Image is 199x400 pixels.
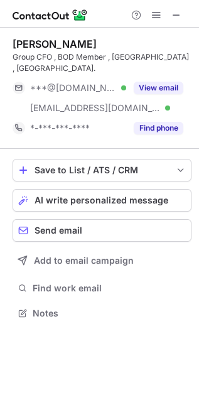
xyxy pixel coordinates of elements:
[35,225,82,235] span: Send email
[33,308,186,319] span: Notes
[13,38,97,50] div: [PERSON_NAME]
[134,122,183,134] button: Reveal Button
[13,8,88,23] img: ContactOut v5.3.10
[13,189,191,212] button: AI write personalized message
[13,159,191,181] button: save-profile-one-click
[13,51,191,74] div: Group CFO , BOD Member , [GEOGRAPHIC_DATA] , [GEOGRAPHIC_DATA].
[13,305,191,322] button: Notes
[35,165,169,175] div: Save to List / ATS / CRM
[34,256,134,266] span: Add to email campaign
[33,283,186,294] span: Find work email
[134,82,183,94] button: Reveal Button
[35,195,168,205] span: AI write personalized message
[30,102,161,114] span: [EMAIL_ADDRESS][DOMAIN_NAME]
[13,219,191,242] button: Send email
[13,249,191,272] button: Add to email campaign
[30,82,117,94] span: ***@[DOMAIN_NAME]
[13,279,191,297] button: Find work email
